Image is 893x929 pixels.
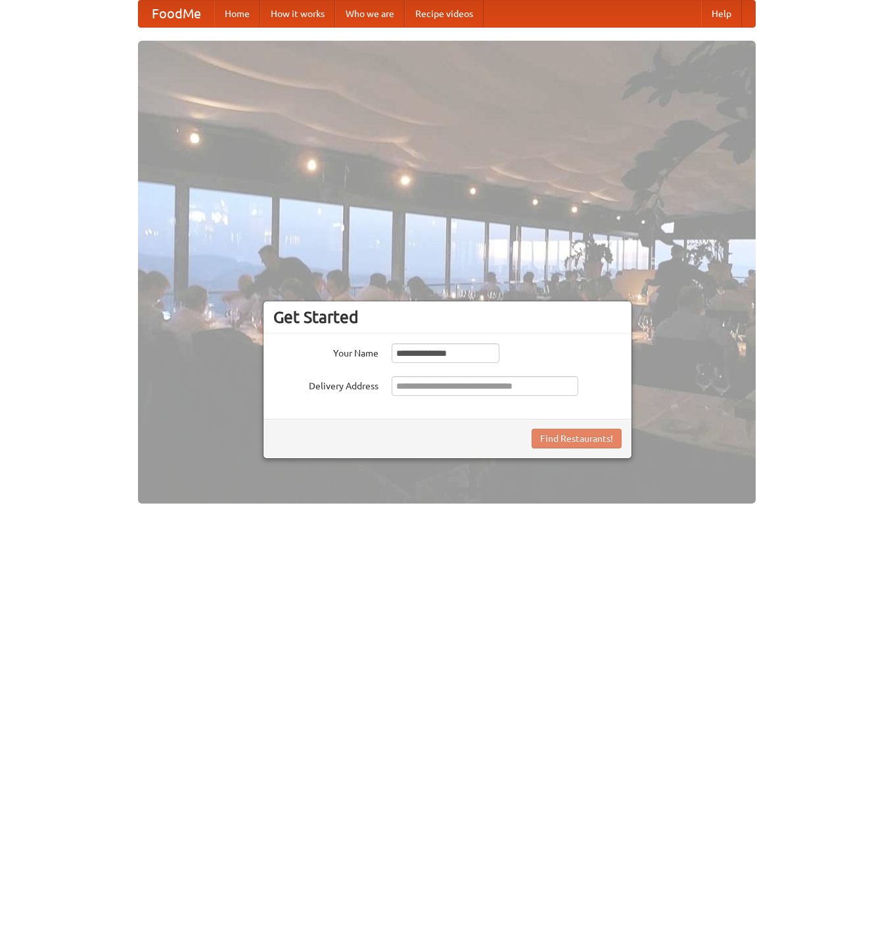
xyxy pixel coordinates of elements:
[273,307,622,327] h3: Get Started
[273,376,378,393] label: Delivery Address
[335,1,405,27] a: Who we are
[701,1,742,27] a: Help
[532,429,622,448] button: Find Restaurants!
[273,343,378,360] label: Your Name
[260,1,335,27] a: How it works
[139,1,214,27] a: FoodMe
[214,1,260,27] a: Home
[405,1,484,27] a: Recipe videos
